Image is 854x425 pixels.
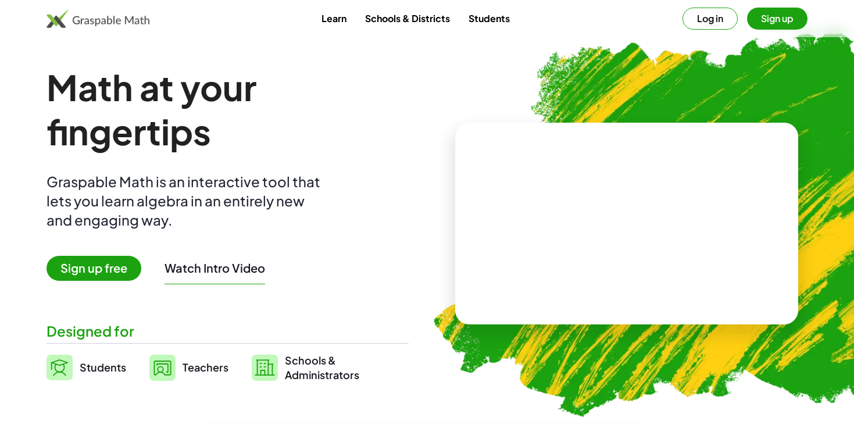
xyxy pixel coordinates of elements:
div: Designed for [47,322,409,341]
img: svg%3e [47,355,73,380]
span: Teachers [183,360,228,374]
span: Schools & Administrators [285,353,359,382]
button: Watch Intro Video [165,260,265,276]
div: Graspable Math is an interactive tool that lets you learn algebra in an entirely new and engaging... [47,172,326,230]
button: Sign up [747,8,807,30]
a: Learn [312,8,356,29]
a: Students [47,353,126,382]
span: Sign up free [47,256,141,281]
span: Students [80,360,126,374]
a: Teachers [149,353,228,382]
img: svg%3e [252,355,278,381]
img: svg%3e [149,355,176,381]
video: What is this? This is dynamic math notation. Dynamic math notation plays a central role in how Gr... [539,180,714,267]
button: Log in [683,8,738,30]
a: Students [459,8,519,29]
a: Schools &Administrators [252,353,359,382]
h1: Math at your fingertips [47,65,409,153]
a: Schools & Districts [356,8,459,29]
